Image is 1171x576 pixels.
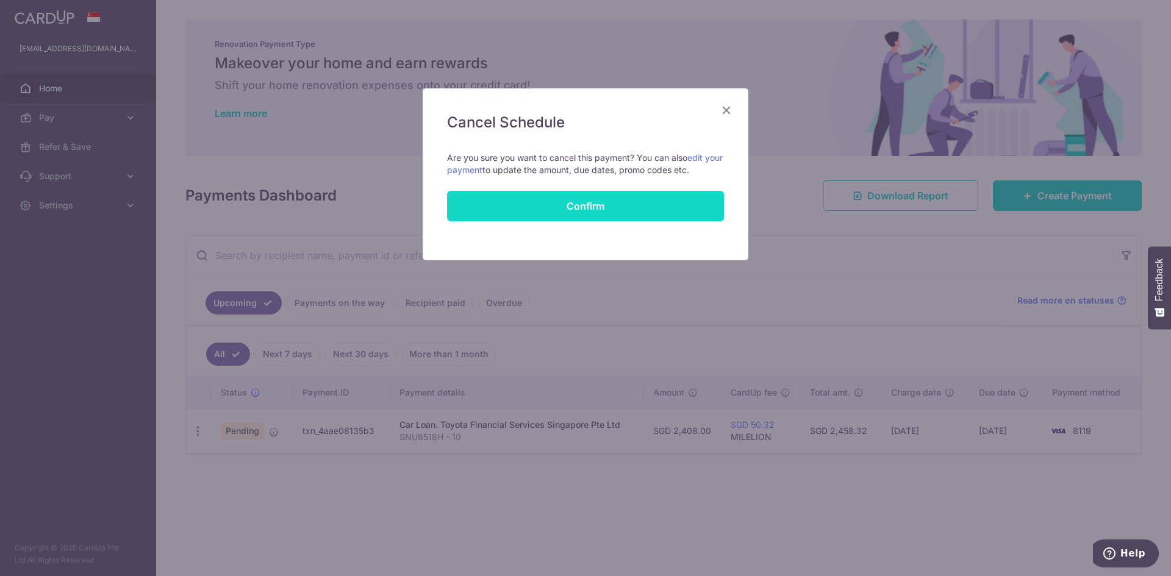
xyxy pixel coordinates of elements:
button: Confirm [447,191,724,221]
h5: Cancel Schedule [447,113,724,132]
p: Are you sure you want to cancel this payment? You can also to update the amount, due dates, promo... [447,152,724,176]
button: Close [719,103,734,118]
iframe: Opens a widget where you can find more information [1093,539,1159,570]
button: Feedback - Show survey [1148,246,1171,329]
span: Feedback [1154,258,1165,301]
